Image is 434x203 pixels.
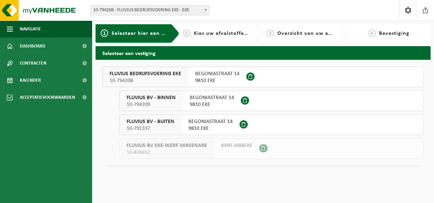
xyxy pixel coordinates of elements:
[20,89,75,106] span: Acceptatievoorwaarden
[127,125,174,132] span: 10-791337
[277,31,349,36] span: Overzicht van uw aanvraag
[127,149,207,156] span: 10-828452
[266,29,274,37] span: 3
[20,21,41,38] span: Navigatie
[379,31,409,36] span: Bevestiging
[20,72,41,89] span: Kalender
[188,125,233,132] span: 9810 EKE
[195,70,240,77] span: BEGONIASTRAAT 14
[194,31,288,36] span: Kies uw afvalstoffen en recipiënten
[127,118,174,125] span: FLUVIUS BV - BUITEN
[101,29,108,37] span: 1
[190,101,234,108] span: 9810 EKE
[190,94,234,101] span: BEGONIASTRAAT 14
[110,70,181,77] span: FLUVIUS BEDRIJFSVOERING EKE
[127,142,207,149] span: FLUVIUS-BV EKE-WERF VARSENARE
[127,94,176,101] span: FLUVIUS BV - BINNEN
[20,38,45,55] span: Dashboard
[188,118,233,125] span: BEGONIASTRAAT 14
[221,142,252,149] span: 8490 JABBEKE
[90,5,209,15] span: 10-794208 - FLUVIUS BEDRIJFSVOERING EKE - EKE
[102,67,424,87] button: FLUVIUS BEDRIJFSVOERING EKE 10-794208 BEGONIASTRAAT 149810 EKE
[112,31,185,36] span: Selecteer hier een vestiging
[119,114,424,135] button: FLUVIUS BV - BUITEN 10-791337 BEGONIASTRAAT 149810 EKE
[110,77,181,84] span: 10-794208
[195,77,240,84] span: 9810 EKE
[20,55,46,72] span: Contracten
[96,46,431,59] h2: Selecteer een vestiging
[368,29,376,37] span: 4
[127,101,176,108] span: 10-794209
[119,91,424,111] button: FLUVIUS BV - BINNEN 10-794209 BEGONIASTRAAT 149810 EKE
[183,29,190,37] span: 2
